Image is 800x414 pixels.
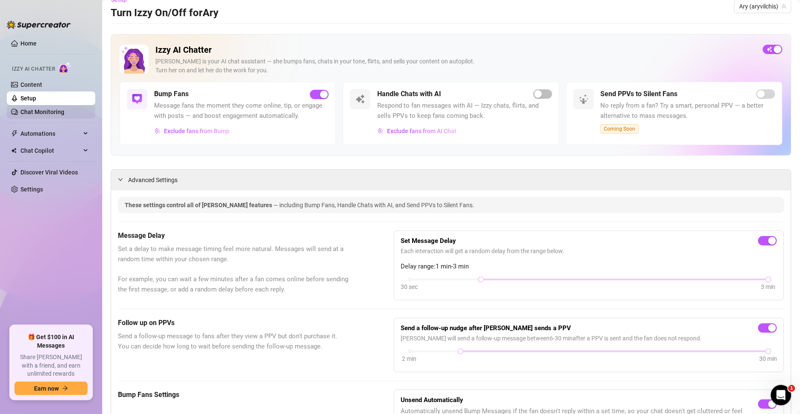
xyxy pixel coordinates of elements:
h3: Turn Izzy On/Off for Ary [111,6,218,20]
img: svg%3e [132,94,142,104]
span: Automations [20,127,81,140]
span: Send a follow-up message to fans after they view a PPV but don't purchase it. You can decide how ... [118,331,351,351]
span: Exclude fans from Bump [164,128,229,134]
img: svg%3e [155,128,161,134]
img: svg%3e [378,128,384,134]
img: svg%3e [579,94,589,104]
a: Discover Viral Videos [20,169,78,176]
div: 3 min [761,282,776,291]
span: team [782,4,787,9]
span: Chat Copilot [20,144,81,157]
h2: Izzy AI Chatter [155,45,756,55]
button: Exclude fans from AI Chat [377,124,457,138]
img: logo-BBDzfeDw.svg [7,20,71,29]
span: These settings control all of [PERSON_NAME] features [125,202,273,208]
button: Earn nowarrow-right [14,382,88,395]
span: expanded [118,177,123,182]
h5: Bump Fans [154,89,189,99]
span: Earn now [34,385,59,392]
span: Izzy AI Chatter [12,65,55,73]
div: expanded [118,175,128,184]
span: Message fans the moment they come online, tip, or engage with posts — and boost engagement automa... [154,101,329,121]
span: Delay range: 1 min - 3 min [401,262,777,272]
span: Each interaction will get a random delay from the range below. [401,246,777,256]
img: AI Chatter [58,62,72,74]
span: Advanced Settings [128,175,178,185]
h5: Message Delay [118,231,351,241]
img: svg%3e [355,94,365,104]
span: 🎁 Get $100 in AI Messages [14,333,88,350]
span: Respond to fan messages with AI — Izzy chats, flirts, and sells PPVs to keep fans coming back. [377,101,552,121]
strong: Unsend Automatically [401,396,464,404]
a: Chat Monitoring [20,108,64,115]
div: 2 min [402,354,417,363]
img: Izzy AI Chatter [120,45,149,74]
span: Share [PERSON_NAME] with a friend, and earn unlimited rewards [14,353,88,378]
span: No reply from a fan? Try a smart, personal PPV — a better alternative to mass messages. [601,101,775,121]
a: Settings [20,186,43,193]
span: — including Bump Fans, Handle Chats with AI, and Send PPVs to Silent Fans. [273,202,474,208]
span: Coming Soon [601,124,639,134]
strong: Set Message Delay [401,237,456,245]
span: [PERSON_NAME] will send a follow-up message between 6 - 30 min after a PPV is sent and the fan do... [401,334,777,343]
a: Content [20,81,42,88]
a: Home [20,40,37,47]
strong: Send a follow-up nudge after [PERSON_NAME] sends a PPV [401,324,571,332]
h5: Bump Fans Settings [118,390,351,400]
a: Setup [20,95,36,102]
h5: Send PPVs to Silent Fans [601,89,678,99]
span: thunderbolt [11,130,18,137]
button: Exclude fans from Bump [154,124,230,138]
iframe: Intercom live chat [771,385,791,405]
img: Chat Copilot [11,148,17,154]
span: arrow-right [62,385,68,391]
h5: Follow up on PPVs [118,318,351,328]
span: Exclude fans from AI Chat [387,128,456,134]
h5: Handle Chats with AI [377,89,441,99]
div: 30 sec [401,282,418,291]
span: Set a delay to make message timing feel more natural. Messages will send at a random time within ... [118,244,351,294]
div: [PERSON_NAME] is your AI chat assistant — she bumps fans, chats in your tone, flirts, and sells y... [155,57,756,75]
span: 1 [789,385,795,392]
div: 30 min [760,354,777,363]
